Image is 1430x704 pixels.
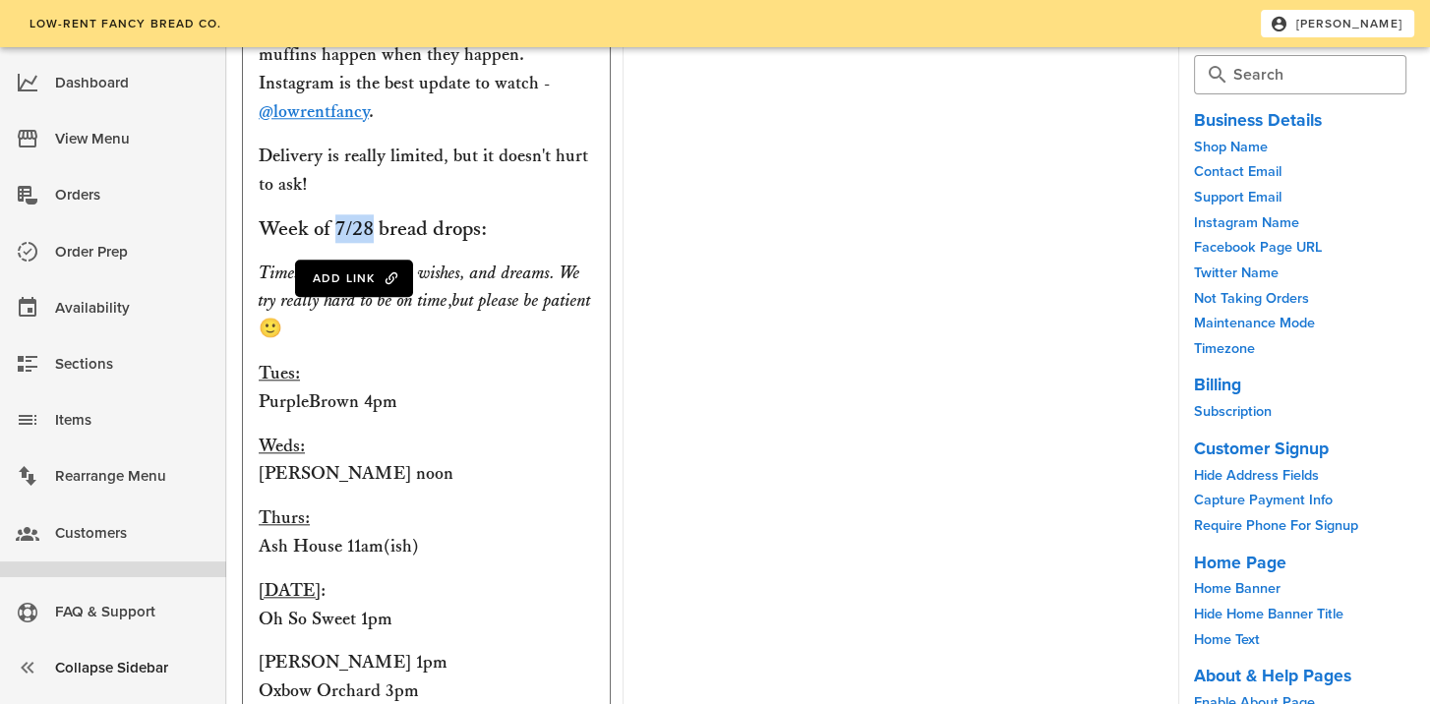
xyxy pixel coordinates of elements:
a: Shop Name [1194,139,1268,155]
div: Items [55,404,210,437]
a: Contact Email [1194,163,1281,180]
a: Capture Payment Info [1194,492,1333,508]
a: Home Banner [1194,580,1281,597]
a: Hide Home Banner Title [1194,606,1343,622]
div: Orders [55,179,210,211]
p: Ash House 11am(ish) [259,504,594,561]
u: [DATE] [259,579,321,602]
a: Require Phone For Signup [1194,517,1358,534]
strong: PurpleBrown 4pm [259,390,397,413]
div: Sections [55,348,210,381]
u: Weds: [259,435,305,457]
div: FAQ & Support [55,596,210,628]
a: Customer Signup [1194,439,1329,459]
a: Hide Address Fields [1194,467,1319,484]
span: low-rent fancy bread co. [28,17,221,30]
em: Times are goals, hopes, wishes, and dreams. We try really hard to be on time [259,262,585,313]
button: Add Link [300,264,409,292]
a: Twitter Name [1194,264,1279,281]
a: Business Details [1194,110,1322,131]
em: but please be patient [452,289,591,312]
div: Order Prep [55,236,210,268]
span: Add Link [312,271,375,285]
u: Thurs: [259,506,310,529]
a: Support Email [1194,189,1281,205]
a: @lowrentfancy [259,100,369,123]
div: View Menu [55,123,210,155]
div: Dashboard [55,67,210,99]
u: Tues: [259,362,300,384]
a: Subscription [1194,403,1272,420]
a: low-rent fancy bread co. [16,10,234,37]
a: About & Help Pages [1194,666,1351,686]
p: : Oh So Sweet 1pm [259,577,594,634]
a: Instagram Name [1194,214,1299,231]
a: Maintenance Mode [1194,315,1315,331]
a: Billing [1194,375,1241,395]
h3: Week of 7/28 bread drops: [259,214,594,243]
p: [PERSON_NAME] noon [259,433,594,490]
span: [PERSON_NAME] [1274,15,1402,32]
p: Delivery is really limited, but it doesn't hurt to ask! [259,143,594,200]
div: Rearrange Menu [55,460,210,493]
div: Customers [55,517,210,550]
a: Not Taking Orders [1194,290,1309,307]
div: Availability [55,292,210,324]
p: , 🙂 [259,260,594,344]
a: Timezone [1194,340,1255,357]
a: Facebook Page URL [1194,239,1322,256]
a: Home Page [1194,553,1286,573]
a: Home Text [1194,631,1260,648]
button: [PERSON_NAME] [1261,10,1414,37]
div: Shop Settings [55,573,210,606]
div: Collapse Sidebar [55,652,210,684]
